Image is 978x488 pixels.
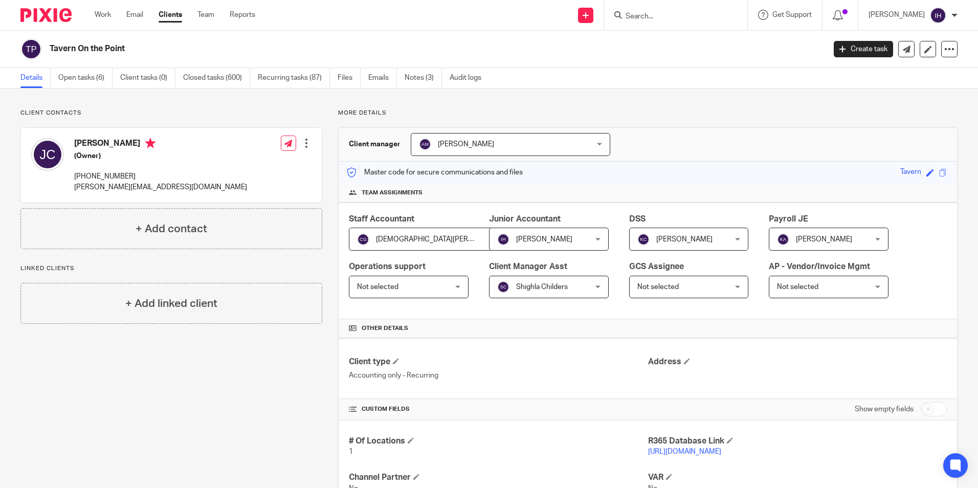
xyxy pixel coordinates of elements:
[349,357,648,367] h4: Client type
[31,138,64,171] img: svg%3E
[362,324,408,332] span: Other details
[625,12,717,21] input: Search
[338,68,361,88] a: Files
[349,370,648,381] p: Accounting only - Recurring
[349,262,426,271] span: Operations support
[772,11,812,18] span: Get Support
[258,68,330,88] a: Recurring tasks (87)
[346,167,523,178] p: Master code for secure communications and files
[777,283,818,291] span: Not selected
[349,448,353,455] span: 1
[497,281,509,293] img: svg%3E
[648,436,947,447] h4: R365 Database Link
[20,264,322,273] p: Linked clients
[349,472,648,483] h4: Channel Partner
[648,357,947,367] h4: Address
[349,215,414,223] span: Staff Accountant
[777,233,789,246] img: svg%3E
[349,405,648,413] h4: CUSTOM FIELDS
[405,68,442,88] a: Notes (3)
[357,283,398,291] span: Not selected
[629,215,646,223] span: DSS
[183,68,250,88] a: Closed tasks (600)
[58,68,113,88] a: Open tasks (6)
[145,138,155,148] i: Primary
[656,236,713,243] span: [PERSON_NAME]
[769,215,808,223] span: Payroll JE
[136,221,207,237] h4: + Add contact
[362,189,423,197] span: Team assignments
[900,167,921,179] div: Tavern
[930,7,946,24] img: svg%3E
[419,138,431,150] img: svg%3E
[159,10,182,20] a: Clients
[796,236,852,243] span: [PERSON_NAME]
[349,139,401,149] h3: Client manager
[855,404,914,414] label: Show empty fields
[95,10,111,20] a: Work
[74,171,247,182] p: [PHONE_NUMBER]
[74,151,247,161] h5: (Owner)
[769,262,870,271] span: AP - Vendor/Invoice Mgmt
[629,262,684,271] span: GCS Assignee
[126,10,143,20] a: Email
[349,436,648,447] h4: # Of Locations
[50,43,664,54] h2: Tavern On the Point
[197,10,214,20] a: Team
[338,109,958,117] p: More details
[450,68,489,88] a: Audit logs
[648,448,721,455] a: [URL][DOMAIN_NAME]
[516,236,572,243] span: [PERSON_NAME]
[869,10,925,20] p: [PERSON_NAME]
[74,182,247,192] p: [PERSON_NAME][EMAIL_ADDRESS][DOMAIN_NAME]
[438,141,494,148] span: [PERSON_NAME]
[648,472,947,483] h4: VAR
[376,236,509,243] span: [DEMOGRAPHIC_DATA][PERSON_NAME]
[125,296,217,312] h4: + Add linked client
[20,8,72,22] img: Pixie
[637,233,650,246] img: svg%3E
[368,68,397,88] a: Emails
[497,233,509,246] img: svg%3E
[357,233,369,246] img: svg%3E
[516,283,568,291] span: Shighla Childers
[489,262,567,271] span: Client Manager Asst
[230,10,255,20] a: Reports
[20,109,322,117] p: Client contacts
[74,138,247,151] h4: [PERSON_NAME]
[20,68,51,88] a: Details
[637,283,679,291] span: Not selected
[20,38,42,60] img: svg%3E
[120,68,175,88] a: Client tasks (0)
[834,41,893,57] a: Create task
[489,215,561,223] span: Junior Accountant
